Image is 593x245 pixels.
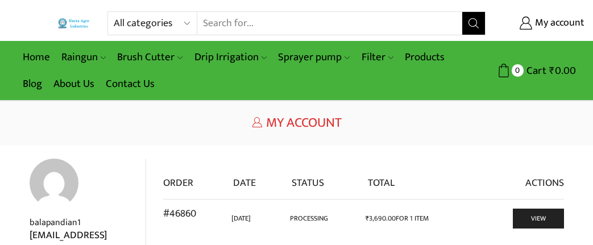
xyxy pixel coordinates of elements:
[524,63,546,78] span: Cart
[366,213,396,225] span: 3,690.00
[512,64,524,76] span: 0
[111,44,188,70] a: Brush Cutter
[30,216,146,229] div: balapandian1
[497,60,576,81] a: 0 Cart ₹0.00
[366,213,369,225] span: ₹
[525,175,564,192] span: Actions
[368,175,395,192] span: Total
[503,13,584,34] a: My account
[100,70,160,97] a: Contact Us
[285,200,360,235] td: Processing
[356,44,399,70] a: Filter
[549,62,576,80] bdi: 0.00
[56,44,111,70] a: Raingun
[189,44,272,70] a: Drip Irrigation
[163,205,196,222] a: View order number 46860
[17,70,48,97] a: Blog
[197,12,462,35] input: Search for...
[163,175,193,192] span: Order
[17,44,56,70] a: Home
[48,70,100,97] a: About Us
[231,213,251,225] time: [DATE]
[532,16,584,31] span: My account
[272,44,355,70] a: Sprayer pump
[266,111,342,134] span: My Account
[292,175,324,192] span: Status
[462,12,485,35] button: Search button
[360,200,476,235] td: for 1 item
[399,44,450,70] a: Products
[233,175,256,192] span: Date
[549,62,555,80] span: ₹
[513,209,564,229] a: View order 46860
